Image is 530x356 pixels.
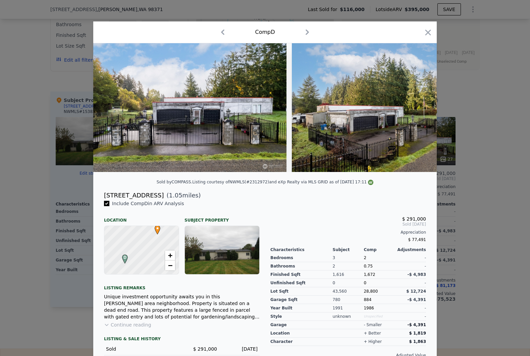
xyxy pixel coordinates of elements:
span: 2 [364,255,366,260]
div: Unfinished Sqft [270,279,333,287]
span: $ 291,000 [193,346,217,352]
div: Comp [364,247,395,252]
div: Style [270,312,333,321]
div: Subject Property [184,212,260,223]
span: Include Comp D in ARV Analysis [109,201,187,206]
span: $ 1,819 [409,331,426,336]
div: Sold [106,346,176,352]
div: LISTING & SALE HISTORY [104,336,260,343]
span: -$ 4,983 [408,272,426,277]
div: Bedrooms [270,254,333,262]
div: - smaller [364,322,382,328]
div: unknown [333,312,364,321]
div: Year Built [270,304,333,312]
div: Appreciation [270,230,426,235]
img: Property Img [93,43,286,172]
span: − [168,261,172,270]
div: 780 [333,296,364,304]
span: 0 [364,281,366,285]
span: 884 [364,297,371,302]
div: Comp D [255,28,275,36]
div: 43,560 [333,287,364,296]
div: + better [364,331,381,336]
span: $ 77,491 [408,237,426,242]
img: Property Img [292,43,485,172]
div: 1991 [333,304,364,312]
div: Unspecified [364,312,395,321]
div: [STREET_ADDRESS] [104,191,164,200]
div: Characteristics [270,247,333,252]
div: 0 [333,279,364,287]
div: Subject [333,247,364,252]
span: + [168,251,172,259]
span: -$ 4,391 [408,297,426,302]
span: ( miles) [164,191,201,200]
div: - [395,262,426,271]
div: Listing remarks [104,280,260,291]
div: - [395,304,426,312]
span: • [153,223,162,233]
span: 1,672 [364,272,375,277]
span: D [120,254,129,260]
div: garage [270,321,333,329]
div: • [153,225,157,229]
div: - [395,254,426,262]
div: Adjustments [395,247,426,252]
div: - [395,312,426,321]
div: 2 [333,262,364,271]
span: $ 291,000 [402,216,426,222]
div: 0.75 [364,262,395,271]
div: 1,616 [333,271,364,279]
div: Listing courtesy of NWMLS (#2312972) and eXp Realty via MLS GRID as of [DATE] 17:11 [192,180,373,184]
span: 28,800 [364,289,378,294]
span: 1.05 [169,192,182,199]
button: Continue reading [104,321,151,328]
div: 1986 [364,304,395,312]
div: character [270,338,333,346]
a: Zoom out [165,260,175,271]
div: - [395,279,426,287]
span: $ 12,724 [406,289,426,294]
img: NWMLS Logo [368,180,373,185]
div: Location [104,212,179,223]
a: Zoom in [165,250,175,260]
div: D [120,254,124,258]
div: Bathrooms [270,262,333,271]
span: Sold [DATE] [270,222,426,227]
div: 3 [333,254,364,262]
div: location [270,329,333,338]
div: Finished Sqft [270,271,333,279]
div: + higher [364,339,382,344]
div: Unique investment opportunity awaits you in this [PERSON_NAME] area neighborhood. Property is sit... [104,293,260,320]
div: Lot Sqft [270,287,333,296]
div: Sold by COMPASS . [157,180,192,184]
span: -$ 4,391 [408,322,426,327]
div: Garage Sqft [270,296,333,304]
div: [DATE] [222,346,258,352]
span: $ 1,863 [409,339,426,344]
